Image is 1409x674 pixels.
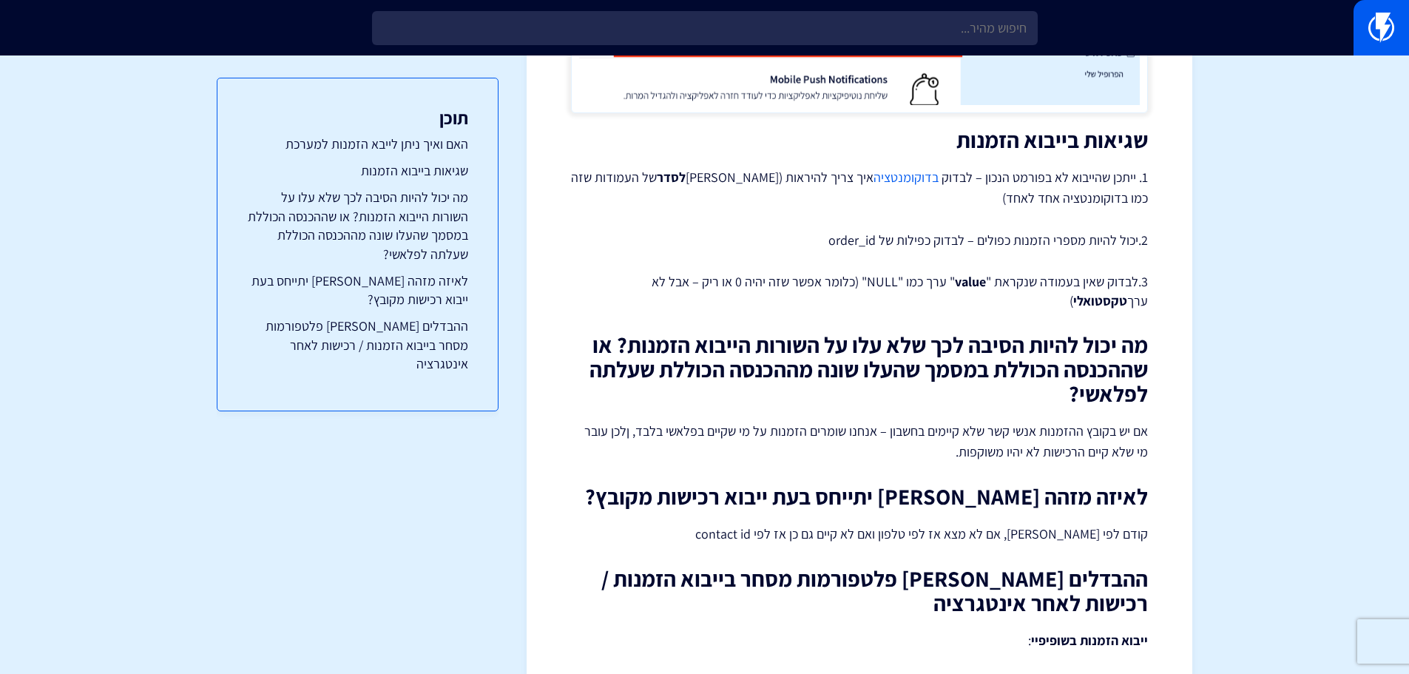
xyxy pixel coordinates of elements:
[955,273,986,290] strong: value
[1073,292,1127,309] strong: טקסטואלי
[571,567,1148,616] h2: ההבדלים [PERSON_NAME] פלטפורמות מסחר בייבוא הזמנות / רכישות לאחר אינטגרציה
[571,421,1148,462] p: אם יש בקובץ ההזמנות אנשי קשר שלא קיימים בחשבון – אנחנו שומרים הזמנות על מי שקיים בפלאשי בלבד, ןלכ...
[372,11,1038,45] input: חיפוש מהיר...
[874,169,939,186] a: בדוקומנטציה
[956,125,1148,155] strong: שגיאות בייבוא הזמנות
[247,188,468,264] a: מה יכול להיות הסיבה לכך שלא עלו על השורות הייבוא הזמנות? או שההכנסה הכוללת במסמך שהעלו שונה מההכנ...
[247,272,468,309] a: לאיזה מזהה [PERSON_NAME] יתייחס בעת ייבוא רכישות מקובץ?
[571,231,1148,250] p: 2.יכול להיות מספרי הזמנות כפולים – לבדוק כפילות של order_id
[571,167,1148,209] p: 1. ייתכן שהייבוא לא בפורמט הנכון – לבדוק איך צריך להיראות ([PERSON_NAME] של העמודות שזה כמו בדוקו...
[247,317,468,374] a: ההבדלים [PERSON_NAME] פלטפורמות מסחר בייבוא הזמנות / רכישות לאחר אינטגרציה
[657,169,686,186] strong: לסדר
[247,108,468,127] h3: תוכן
[247,135,468,154] a: האם ואיך ניתן לייבא הזמנות למערכת
[247,161,468,181] a: שגיאות בייבוא הזמנות
[571,485,1148,509] h2: לאיזה מזהה [PERSON_NAME] יתייחס בעת ייבוא רכישות מקובץ?
[571,333,1148,406] h2: מה יכול להיות הסיבה לכך שלא עלו על השורות הייבוא הזמנות? או שההכנסה הכוללת במסמך שהעלו שונה מההכנ...
[571,272,1148,310] p: 3.לבדוק שאין בעמודה שנקראת " " ערך כמו "NULL" (כלומר אפשר שזה יהיה 0 או ריק – אבל לא ערך )
[571,524,1148,545] p: קודם לפי [PERSON_NAME], אם לא מצא אז לפי טלפון ואם לא קיים גם כן אז לפי contact id
[1031,632,1148,649] strong: ייבוא הזמנות בשופיפיי
[571,630,1148,651] p: :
